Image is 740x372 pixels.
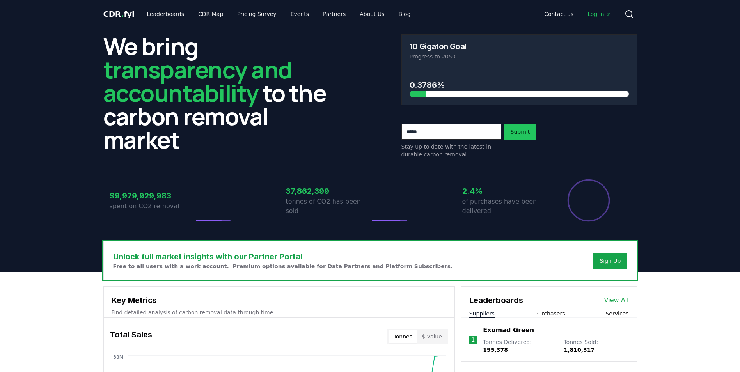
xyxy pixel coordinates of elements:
nav: Main [538,7,618,21]
h3: 10 Gigaton Goal [410,43,467,50]
button: Sign Up [593,253,627,269]
span: transparency and accountability [103,53,292,109]
button: Suppliers [469,310,495,317]
tspan: 38M [113,354,123,360]
h3: Total Sales [110,329,152,344]
a: Blog [392,7,417,21]
a: CDR.fyi [103,9,135,19]
a: Events [284,7,315,21]
p: Tonnes Delivered : [483,338,556,354]
h3: Leaderboards [469,294,523,306]
a: Leaderboards [140,7,190,21]
h3: 0.3786% [410,79,629,91]
button: Tonnes [389,330,417,343]
h3: Unlock full market insights with our Partner Portal [113,251,453,262]
p: Tonnes Sold : [564,338,628,354]
span: 195,378 [483,347,508,353]
a: Sign Up [600,257,621,265]
button: Services [605,310,628,317]
h3: Key Metrics [112,294,447,306]
p: Free to all users with a work account. Premium options available for Data Partners and Platform S... [113,262,453,270]
p: Find detailed analysis of carbon removal data through time. [112,308,447,316]
h3: 2.4% [462,185,547,197]
span: 1,810,317 [564,347,594,353]
h3: 37,862,399 [286,185,370,197]
div: Percentage of sales delivered [567,179,610,222]
a: About Us [353,7,390,21]
p: Stay up to date with the latest in durable carbon removal. [401,143,501,158]
a: View All [604,296,629,305]
span: CDR fyi [103,9,135,19]
span: . [121,9,124,19]
span: Log in [587,10,612,18]
a: Partners [317,7,352,21]
p: 1 [471,335,475,344]
h3: $9,979,929,983 [110,190,194,202]
a: Log in [581,7,618,21]
a: CDR Map [192,7,229,21]
button: Submit [504,124,536,140]
nav: Main [140,7,417,21]
p: spent on CO2 removal [110,202,194,211]
p: of purchases have been delivered [462,197,547,216]
button: $ Value [417,330,447,343]
p: tonnes of CO2 has been sold [286,197,370,216]
a: Pricing Survey [231,7,282,21]
a: Contact us [538,7,580,21]
p: Progress to 2050 [410,53,629,60]
button: Purchasers [535,310,565,317]
h2: We bring to the carbon removal market [103,34,339,151]
a: Exomad Green [483,326,534,335]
